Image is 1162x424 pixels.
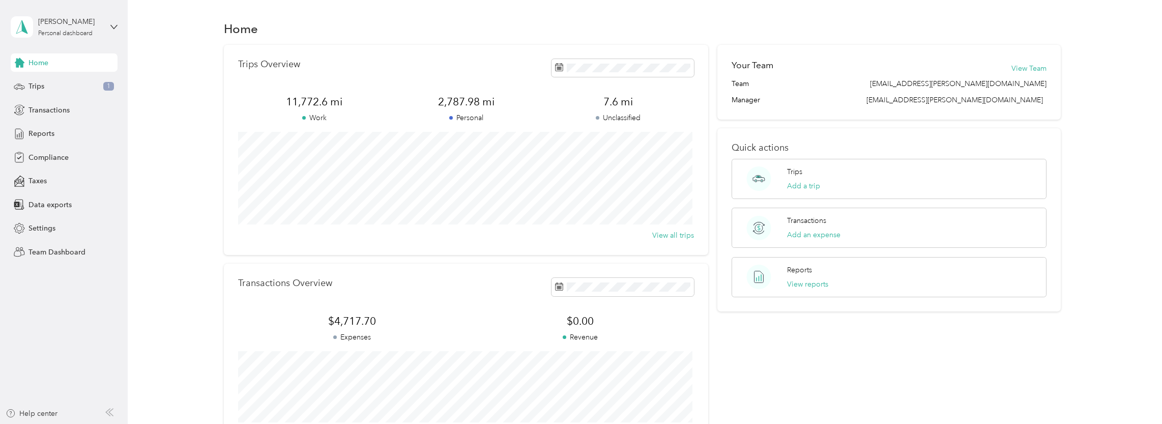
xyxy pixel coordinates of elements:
span: Settings [28,223,55,234]
p: Trips [787,166,802,177]
p: Personal [390,112,542,123]
span: 2,787.98 mi [390,95,542,109]
span: Compliance [28,152,69,163]
p: Work [238,112,390,123]
button: View reports [787,279,828,290]
p: Unclassified [542,112,694,123]
div: Personal dashboard [38,31,93,37]
span: Data exports [28,200,72,210]
button: Add a trip [787,181,820,191]
span: $0.00 [466,314,694,328]
span: 11,772.6 mi [238,95,390,109]
div: [PERSON_NAME] [38,16,102,27]
iframe: Everlance-gr Chat Button Frame [1105,367,1162,424]
button: View all trips [652,230,694,241]
span: [EMAIL_ADDRESS][PERSON_NAME][DOMAIN_NAME] [866,96,1043,104]
h2: Your Team [732,59,773,72]
button: Help center [6,408,57,419]
span: Team Dashboard [28,247,85,258]
span: [EMAIL_ADDRESS][PERSON_NAME][DOMAIN_NAME] [870,78,1047,89]
span: Taxes [28,176,47,186]
p: Transactions Overview [238,278,332,289]
p: Reports [787,265,812,275]
span: $4,717.70 [238,314,466,328]
button: Add an expense [787,230,840,240]
span: Team [732,78,749,89]
h1: Home [224,23,258,34]
span: Manager [732,95,760,105]
p: Revenue [466,332,694,343]
p: Quick actions [732,143,1047,153]
p: Expenses [238,332,466,343]
p: Transactions [787,215,826,226]
button: View Team [1011,63,1047,74]
span: 7.6 mi [542,95,694,109]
